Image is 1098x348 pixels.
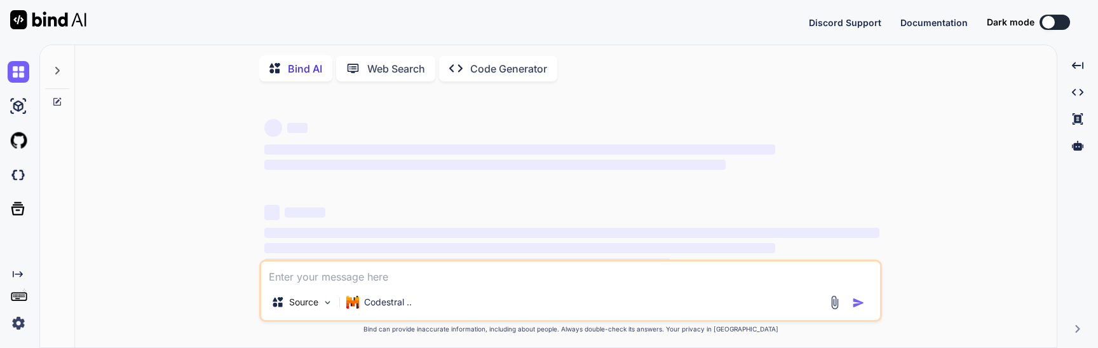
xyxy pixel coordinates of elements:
[264,160,726,170] span: ‌
[8,130,29,151] img: githubLight
[809,16,881,29] button: Discord Support
[288,61,322,76] p: Bind AI
[827,295,842,310] img: attachment
[264,205,280,220] span: ‌
[809,17,881,28] span: Discord Support
[259,324,882,334] p: Bind can provide inaccurate information, including about people. Always double-check its answers....
[900,17,968,28] span: Documentation
[8,312,29,334] img: settings
[8,61,29,83] img: chat
[364,296,412,309] p: Codestral ..
[289,296,318,309] p: Source
[470,61,547,76] p: Code Generator
[264,228,879,238] span: ‌
[367,61,425,76] p: Web Search
[287,123,308,133] span: ‌
[264,144,775,155] span: ‌
[852,296,865,309] img: icon
[900,16,968,29] button: Documentation
[285,207,325,218] span: ‌
[987,16,1034,29] span: Dark mode
[264,258,670,268] span: ‌
[346,296,359,309] img: Codestral 25.01
[264,243,775,253] span: ‌
[322,297,333,308] img: Pick Models
[264,119,282,137] span: ‌
[8,164,29,186] img: darkCloudIdeIcon
[8,95,29,117] img: ai-studio
[10,10,86,29] img: Bind AI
